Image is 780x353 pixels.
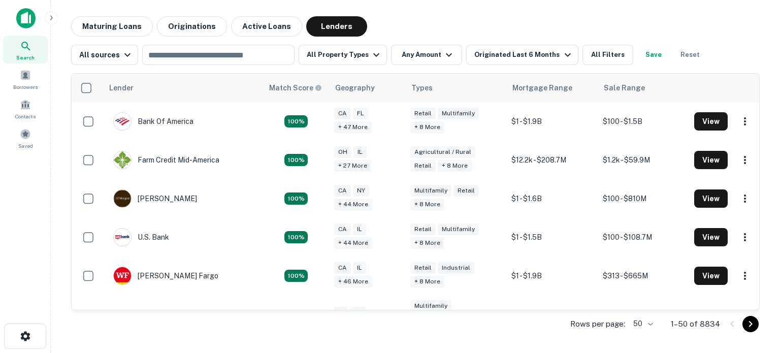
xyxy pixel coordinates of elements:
td: $265 - $30.1M [598,295,689,346]
td: $1.2k - $59.9M [598,141,689,179]
th: Lender [103,74,263,102]
div: Capitalize uses an advanced AI algorithm to match your search with the best lender. The match sco... [269,82,322,93]
button: Reset [674,45,706,65]
div: + 8 more [438,160,472,172]
div: Retail [410,262,436,274]
button: All sources [71,45,138,65]
div: Retail [453,185,479,197]
div: + 44 more [334,199,372,210]
td: $1 - $1.6B [506,179,598,218]
a: Search [3,36,48,63]
div: All sources [79,49,134,61]
div: + 46 more [334,276,372,287]
div: Originated Last 6 Months [474,49,573,61]
div: Farm Credit Mid-america [113,151,219,169]
div: Multifamily [438,223,479,235]
div: Capitalize uses an advanced AI algorithm to match your search with the best lender. The match sco... [284,154,308,166]
div: CA [334,108,351,119]
button: View [694,189,728,208]
div: + 47 more [334,121,372,133]
div: IL [353,262,366,274]
div: Retail [410,223,436,235]
div: + 8 more [410,199,444,210]
div: + 8 more [410,276,444,287]
div: Capitalize uses an advanced AI algorithm to match your search with the best lender. The match sco... [284,115,308,127]
div: IL [353,146,367,158]
div: U.s. Bank [113,228,169,246]
div: Lender [109,82,134,94]
div: CA [349,307,366,318]
th: Mortgage Range [506,74,598,102]
h6: Match Score [269,82,320,93]
button: View [694,112,728,131]
td: $1 - $1.9B [506,102,598,141]
div: Geography [335,82,375,94]
div: Bank Of America [113,112,193,131]
div: OH [334,146,351,158]
td: $84 - $69.4M [506,295,598,346]
button: Lenders [306,16,367,37]
div: Mortgage Range [512,82,572,94]
iframe: Chat Widget [729,272,780,320]
td: $100 - $810M [598,179,689,218]
div: Multifamily [438,108,479,119]
div: Capitalize uses an advanced AI algorithm to match your search with the best lender. The match sco... [284,270,308,282]
div: Capitalize uses an advanced AI algorithm to match your search with the best lender. The match sco... [284,231,308,243]
div: Retail [410,160,436,172]
img: picture [114,229,131,246]
div: CA [334,223,351,235]
div: IL [334,307,347,318]
th: Geography [329,74,405,102]
img: picture [114,113,131,130]
button: Save your search to get updates of matches that match your search criteria. [637,45,670,65]
div: [PERSON_NAME] [113,189,197,208]
button: View [694,267,728,285]
img: picture [114,267,131,284]
div: NY [353,185,369,197]
button: View [694,228,728,246]
span: Saved [18,142,33,150]
button: View [694,151,728,169]
button: Go to next page [742,316,759,332]
td: $313 - $665M [598,256,689,295]
div: CA [334,262,351,274]
div: Multifamily [410,185,451,197]
button: Maturing Loans [71,16,153,37]
div: CA [334,185,351,197]
td: $12.2k - $208.7M [506,141,598,179]
img: picture [114,190,131,207]
div: Capitalize uses an advanced AI algorithm to match your search with the best lender. The match sco... [284,192,308,205]
button: Originated Last 6 Months [466,45,578,65]
button: Any Amount [391,45,462,65]
div: Industrial [438,262,474,274]
div: Agricultural / Rural [410,146,475,158]
button: All Property Types [299,45,387,65]
p: 1–50 of 8834 [671,318,720,330]
img: picture [114,151,131,169]
span: Contacts [15,112,36,120]
div: + 27 more [334,160,371,172]
span: Search [16,53,35,61]
th: Types [405,74,506,102]
button: All Filters [582,45,633,65]
a: Saved [3,124,48,152]
th: Capitalize uses an advanced AI algorithm to match your search with the best lender. The match sco... [263,74,329,102]
span: Borrowers [13,83,38,91]
div: Sale Range [604,82,645,94]
div: + 8 more [410,237,444,249]
div: Retail [410,108,436,119]
div: [PERSON_NAME] Fargo [113,267,218,285]
td: $100 - $1.5B [598,102,689,141]
div: + 8 more [410,121,444,133]
div: Contacts [3,95,48,122]
th: Sale Range [598,74,689,102]
div: IL [353,223,366,235]
img: capitalize-icon.png [16,8,36,28]
a: Borrowers [3,66,48,93]
td: $100 - $108.7M [598,218,689,256]
p: Rows per page: [570,318,625,330]
div: 50 [629,316,655,331]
